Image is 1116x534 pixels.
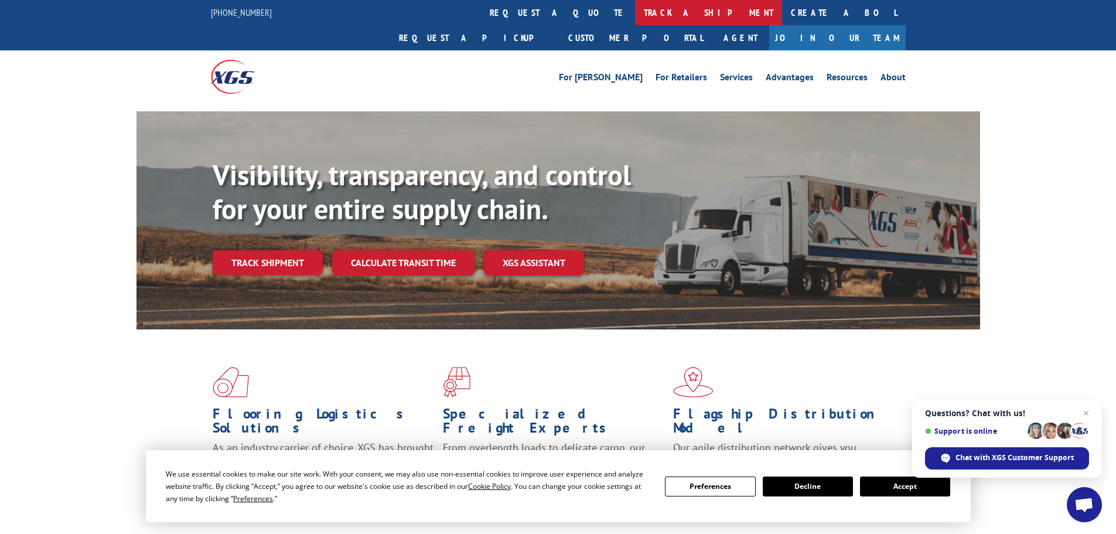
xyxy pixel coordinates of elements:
button: Preferences [665,477,755,496]
div: Open chat [1067,487,1102,522]
span: Support is online [925,427,1023,436]
h1: Specialized Freight Experts [443,407,664,441]
span: Close chat [1079,406,1093,420]
a: [PHONE_NUMBER] [211,6,272,18]
div: Cookie Consent Prompt [146,450,971,522]
a: For Retailers [656,73,707,86]
span: Chat with XGS Customer Support [955,453,1074,463]
span: Preferences [233,494,273,504]
a: Agent [712,25,769,50]
button: Decline [763,477,853,496]
img: xgs-icon-total-supply-chain-intelligence-red [213,367,249,397]
span: Questions? Chat with us! [925,409,1089,418]
p: From overlength loads to delicate cargo, our experienced staff knows the best way to move your fr... [443,441,664,493]
span: Cookie Policy [468,481,511,491]
button: Accept [860,477,950,496]
h1: Flagship Distribution Model [673,407,895,441]
a: Join Our Team [769,25,906,50]
a: Request a pickup [390,25,559,50]
a: About [880,73,906,86]
img: xgs-icon-focused-on-flooring-red [443,367,470,397]
a: Resources [827,73,868,86]
div: Chat with XGS Customer Support [925,447,1089,470]
span: Our agile distribution network gives you nationwide inventory management on demand. [673,441,889,468]
a: Advantages [766,73,814,86]
h1: Flooring Logistics Solutions [213,407,434,441]
a: Customer Portal [559,25,712,50]
b: Visibility, transparency, and control for your entire supply chain. [213,157,631,227]
div: We use essential cookies to make our site work. With your consent, we may also use non-essential ... [166,468,651,505]
span: As an industry carrier of choice, XGS has brought innovation and dedication to flooring logistics... [213,441,434,482]
a: Track shipment [213,250,323,275]
img: xgs-icon-flagship-distribution-model-red [673,367,714,397]
a: For [PERSON_NAME] [559,73,643,86]
a: Services [720,73,753,86]
a: XGS ASSISTANT [484,250,584,275]
a: Calculate transit time [332,250,475,275]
